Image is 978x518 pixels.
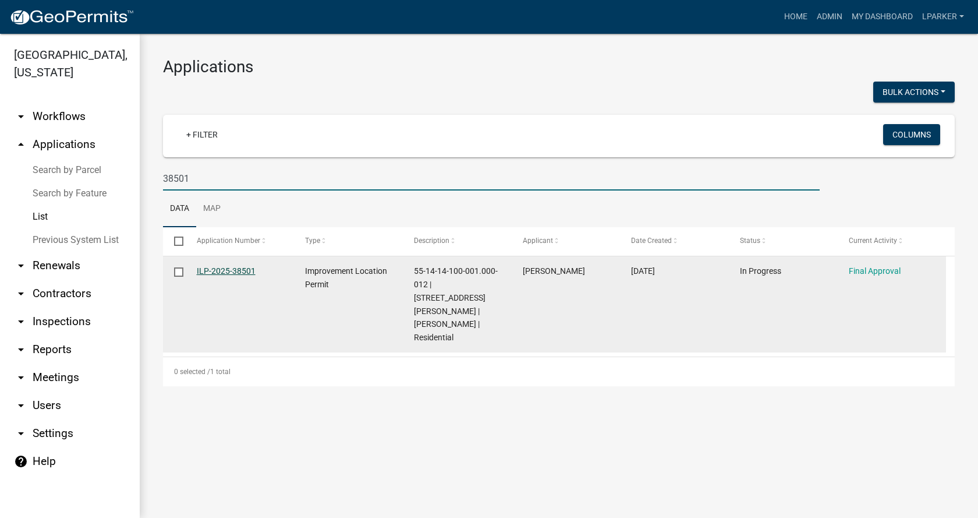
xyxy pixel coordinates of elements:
span: Improvement Location Permit [305,266,387,289]
datatable-header-cell: Select [163,227,185,255]
datatable-header-cell: Status [729,227,838,255]
i: arrow_drop_down [14,110,28,124]
span: 0 selected / [174,368,210,376]
datatable-header-cell: Description [403,227,512,255]
a: Admin [812,6,847,28]
span: Date Created [631,237,672,245]
datatable-header-cell: Type [294,227,403,255]
i: arrow_drop_down [14,315,28,329]
span: Current Activity [849,237,897,245]
span: 55-14-14-100-001.000-012 | 2122 S HICKEY RD | Mark Ogles | Residential [414,266,498,342]
i: arrow_drop_down [14,427,28,441]
span: James Ogles [523,266,585,276]
a: My Dashboard [847,6,917,28]
i: help [14,454,28,468]
a: Final Approval [849,266,901,276]
i: arrow_drop_up [14,138,28,151]
datatable-header-cell: Date Created [620,227,729,255]
span: 07/14/2025 [631,266,655,276]
i: arrow_drop_down [14,287,28,301]
a: ILP-2025-38501 [197,266,256,276]
span: Application Number [197,237,260,245]
datatable-header-cell: Application Number [185,227,294,255]
input: Search for applications [163,167,820,191]
h3: Applications [163,57,955,77]
span: Applicant [523,237,553,245]
button: Bulk Actions [873,82,955,103]
a: Map [196,191,228,228]
span: In Progress [740,266,781,276]
i: arrow_drop_down [14,343,28,357]
a: + Filter [177,124,227,145]
i: arrow_drop_down [14,399,28,413]
i: arrow_drop_down [14,371,28,385]
span: Type [305,237,320,245]
div: 1 total [163,357,955,386]
span: Description [414,237,449,245]
span: Status [740,237,760,245]
a: lparker [917,6,969,28]
a: Data [163,191,196,228]
i: arrow_drop_down [14,259,28,273]
datatable-header-cell: Applicant [511,227,620,255]
a: Home [779,6,812,28]
button: Columns [883,124,940,145]
datatable-header-cell: Current Activity [837,227,946,255]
